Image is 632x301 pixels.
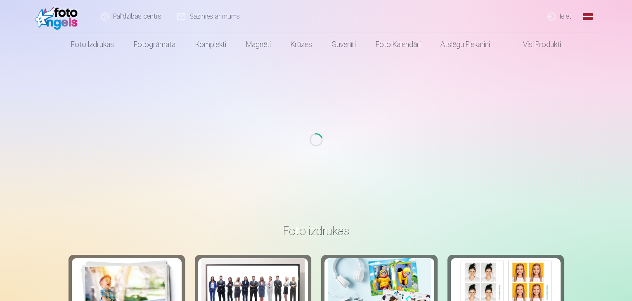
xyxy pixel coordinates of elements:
h3: Foto izdrukas [75,223,557,238]
a: Visi produkti [500,33,571,56]
a: Krūzes [281,33,322,56]
a: Fotogrāmata [124,33,185,56]
a: Magnēti [236,33,281,56]
a: Komplekti [185,33,236,56]
img: /fa1 [35,3,82,30]
a: Atslēgu piekariņi [431,33,500,56]
a: Foto kalendāri [366,33,431,56]
a: Suvenīri [322,33,366,56]
a: Foto izdrukas [61,33,124,56]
